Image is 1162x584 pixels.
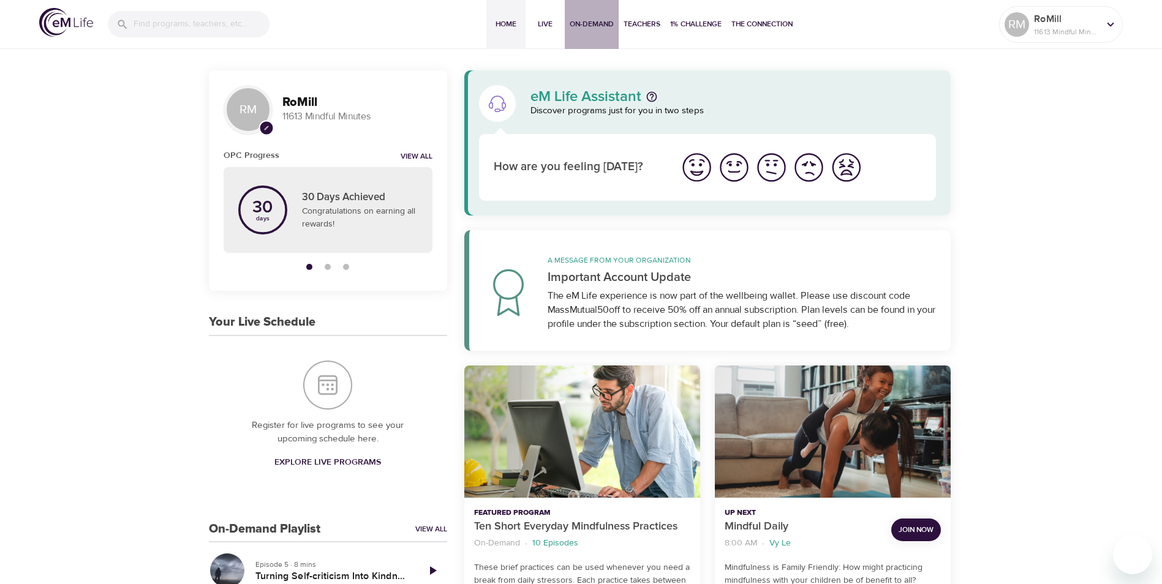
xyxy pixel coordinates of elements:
[252,199,273,216] p: 30
[753,149,790,186] button: I'm feeling ok
[548,289,937,331] div: The eM Life experience is now part of the wellbeing wallet. Please use discount code MassMutual50...
[1034,26,1099,37] p: 11613 Mindful Minutes
[891,518,941,541] button: Join Now
[302,190,418,206] p: 30 Days Achieved
[282,110,432,124] p: 11613 Mindful Minutes
[624,18,660,31] span: Teachers
[715,149,753,186] button: I'm feeling good
[731,18,793,31] span: The Connection
[282,95,432,110] h3: RoMill
[680,151,714,184] img: great
[302,205,418,231] p: Congratulations on earning all rewards!
[755,151,788,184] img: ok
[792,151,826,184] img: bad
[899,523,934,536] span: Join Now
[532,537,578,550] p: 10 Episodes
[790,149,828,186] button: I'm feeling bad
[1113,535,1152,574] iframe: Button to launch messaging window
[274,455,381,470] span: Explore Live Programs
[525,535,527,552] li: ·
[717,151,751,184] img: good
[670,18,722,31] span: 1% Challenge
[715,365,951,498] button: Mindful Daily
[762,535,764,552] li: ·
[530,18,560,31] span: Live
[725,518,881,535] p: Mindful Daily
[255,559,408,570] p: Episode 5 · 8 mins
[769,537,791,550] p: Vy Le
[725,507,881,518] p: Up Next
[209,522,320,536] h3: On-Demand Playlist
[224,149,279,162] h6: OPC Progress
[725,537,757,550] p: 8:00 AM
[530,104,937,118] p: Discover programs just for you in two steps
[570,18,614,31] span: On-Demand
[464,365,700,498] button: Ten Short Everyday Mindfulness Practices
[401,152,432,162] a: View all notifications
[39,8,93,37] img: logo
[725,535,881,552] nav: breadcrumb
[474,535,690,552] nav: breadcrumb
[494,159,663,176] p: How are you feeling [DATE]?
[270,451,386,474] a: Explore Live Programs
[134,11,270,37] input: Find programs, teachers, etc...
[233,419,423,446] p: Register for live programs to see your upcoming schedule here.
[252,216,273,221] p: days
[548,255,937,266] p: A message from your organization
[474,518,690,535] p: Ten Short Everyday Mindfulness Practices
[224,85,273,134] div: RM
[530,89,641,104] p: eM Life Assistant
[303,361,352,410] img: Your Live Schedule
[209,315,315,329] h3: Your Live Schedule
[474,537,520,550] p: On-Demand
[828,149,865,186] button: I'm feeling worst
[491,18,521,31] span: Home
[415,524,447,534] a: View All
[255,570,408,583] h5: Turning Self-criticism Into Kindness
[1005,12,1029,37] div: RM
[474,507,690,518] p: Featured Program
[548,268,937,286] p: Important Account Update
[1034,12,1099,26] p: RoMill
[829,151,863,184] img: worst
[678,149,715,186] button: I'm feeling great
[488,94,507,113] img: eM Life Assistant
